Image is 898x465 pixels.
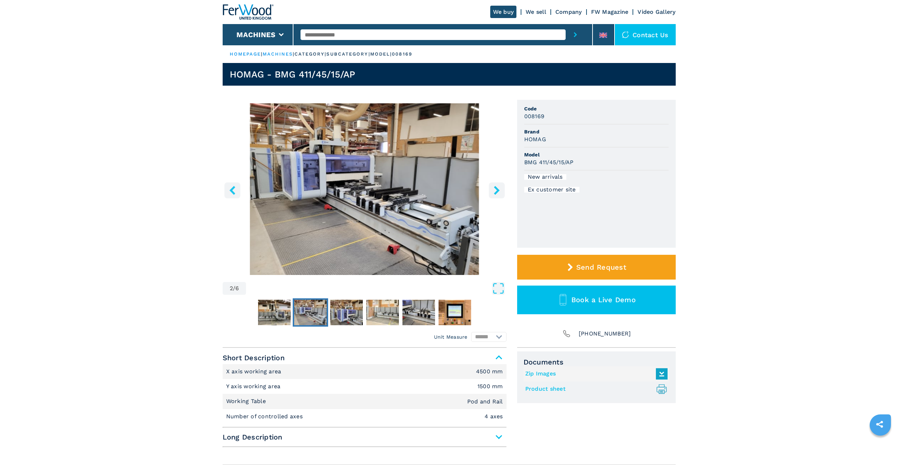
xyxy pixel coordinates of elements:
h3: HOMAG [524,135,546,143]
a: Zip Images [525,368,664,380]
img: Contact us [622,31,629,38]
button: left-button [224,182,240,198]
div: Short Description [223,364,507,424]
a: FW Magazine [591,8,629,15]
span: Long Description [223,431,507,443]
button: Open Fullscreen [248,282,504,295]
button: Go to Slide 6 [437,298,473,327]
button: submit-button [566,24,585,45]
p: Number of controlled axes [226,413,305,420]
div: New arrivals [524,174,566,180]
p: category | [294,51,327,57]
span: Book a Live Demo [571,295,636,304]
a: Company [555,8,582,15]
button: Book a Live Demo [517,286,676,314]
img: CNC Machine Centres With Pod And Rail HOMAG BMG 411/45/15/AP [223,103,507,275]
img: Phone [562,329,572,339]
nav: Thumbnail Navigation [223,298,507,327]
a: machines [263,51,293,57]
span: Model [524,151,669,158]
button: Send Request [517,255,676,280]
p: X axis working area [226,368,283,375]
div: Contact us [615,24,676,45]
button: Go to Slide 3 [329,298,364,327]
p: model | [370,51,392,57]
em: Pod and Rail [467,399,503,404]
em: Unit Measure [434,333,468,340]
img: f72e9e767a193929a3eb14ca15953aa3 [366,300,399,325]
p: 008169 [392,51,412,57]
span: 6 [235,286,239,291]
a: We buy [490,6,517,18]
em: 1500 mm [477,384,503,389]
img: f5902a97cd891804419ac8b8a446f270 [402,300,435,325]
em: 4 axes [485,414,503,419]
p: Y axis working area [226,383,282,390]
a: Video Gallery [637,8,675,15]
p: Working Table [226,397,268,405]
span: 2 [230,286,233,291]
button: Go to Slide 1 [257,298,292,327]
span: | [293,51,294,57]
span: Documents [524,358,669,366]
img: 62f79eb15ccaa1ce67d6a3294369de9a [294,300,327,325]
img: Ferwood [223,4,274,20]
h1: HOMAG - BMG 411/45/15/AP [230,69,355,80]
button: right-button [489,182,505,198]
span: | [261,51,262,57]
button: Go to Slide 2 [293,298,328,327]
span: Brand [524,128,669,135]
span: / [233,286,235,291]
div: Ex customer site [524,187,579,193]
img: 3459df28f11eb0c7491f11816247b794 [258,300,291,325]
a: HOMEPAGE [230,51,261,57]
button: Go to Slide 4 [365,298,400,327]
a: sharethis [871,415,888,433]
iframe: Chat [868,433,893,460]
button: Go to Slide 5 [401,298,436,327]
span: Code [524,105,669,112]
span: Send Request [576,263,626,271]
a: Product sheet [525,383,664,395]
div: Go to Slide 2 [223,103,507,275]
img: 6de4313079a77a4d24f5b0e2ae3ac54f [439,300,471,325]
a: We sell [526,8,546,15]
h3: 008169 [524,112,545,120]
button: Machines [236,30,275,39]
em: 4500 mm [476,369,503,374]
span: [PHONE_NUMBER] [579,329,631,339]
p: subcategory | [326,51,370,57]
span: Short Description [223,351,507,364]
img: 2e2f5f39a39fb9049ab7cba5ab1c6b8a [330,300,363,325]
h3: BMG 411/45/15/AP [524,158,574,166]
